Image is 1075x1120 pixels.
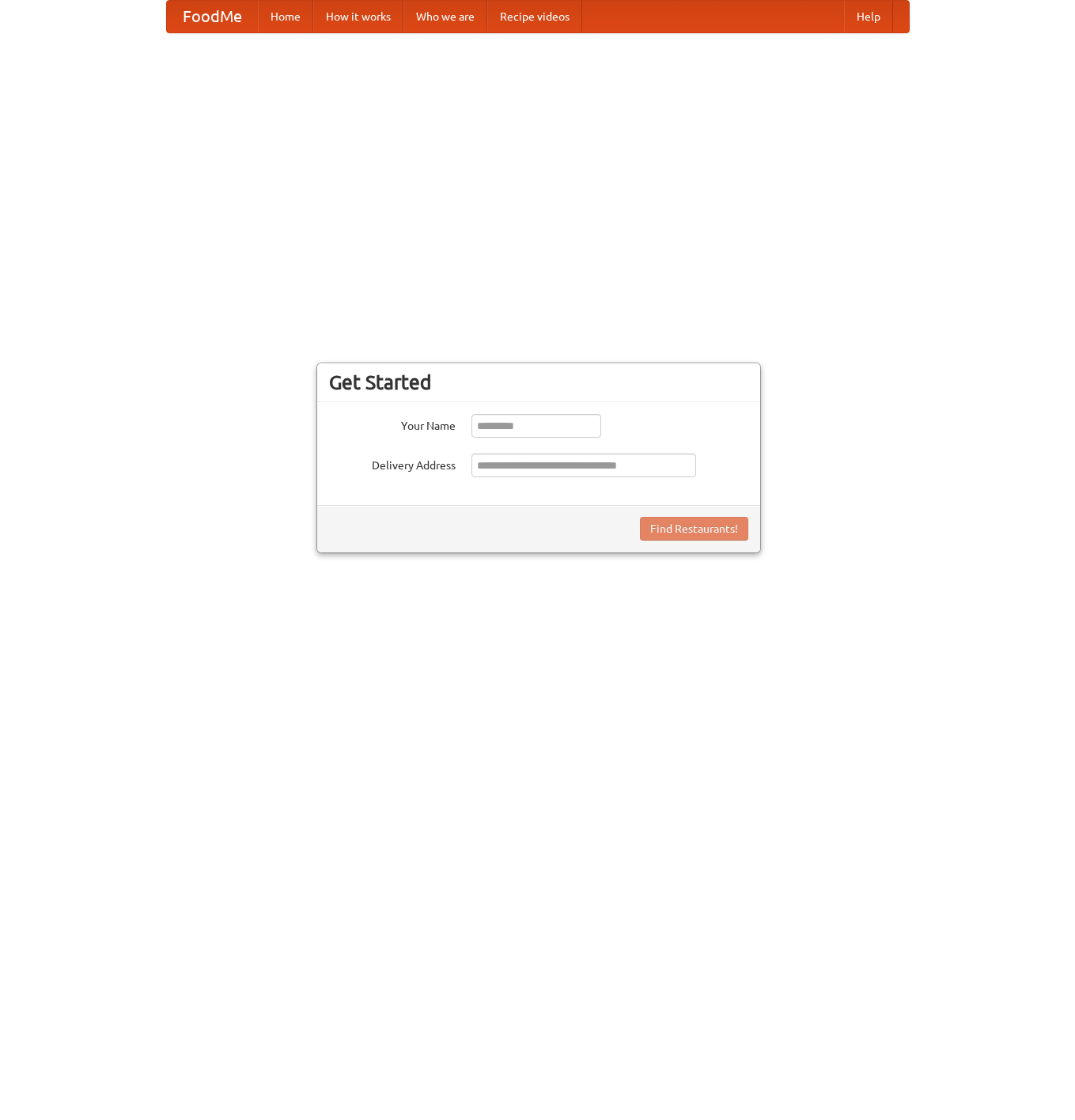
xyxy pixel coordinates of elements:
button: Find Restaurants! [640,517,748,541]
a: Home [258,1,313,32]
a: Recipe videos [487,1,582,32]
h3: Get Started [329,370,748,394]
label: Delivery Address [329,454,456,473]
a: FoodMe [167,1,258,32]
a: Who we are [403,1,487,32]
a: How it works [313,1,403,32]
a: Help [844,1,893,32]
label: Your Name [329,414,456,434]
